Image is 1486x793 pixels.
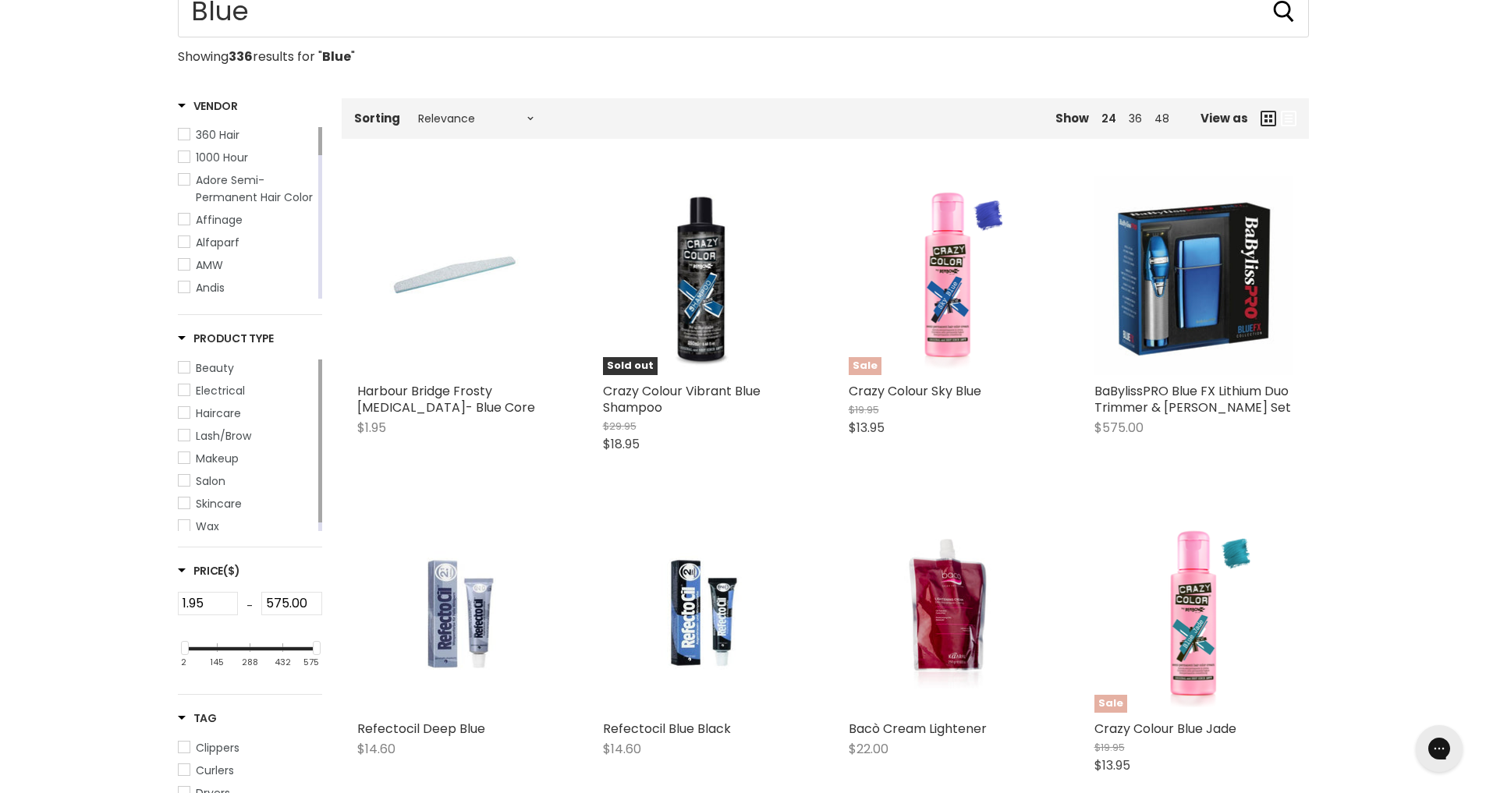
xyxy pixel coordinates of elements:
[1055,110,1089,126] span: Show
[357,419,386,437] span: $1.95
[178,563,240,579] h3: Price($)
[849,720,987,738] a: Bacò Cream Lightener
[390,514,522,713] img: Refectocil Deep Blue
[603,382,761,416] a: Crazy Colour Vibrant Blue Shampoo
[275,657,291,667] div: 432
[1201,112,1248,125] span: View as
[196,383,245,398] span: Electrical
[357,740,395,758] span: $14.60
[603,514,802,713] a: Refectocil Blue Black
[178,563,240,579] span: Price
[1094,176,1293,375] img: BaBylissPRO Blue FX Lithium Duo Trimmer & Shaver Set
[196,172,313,205] span: Adore Semi-Permanent Hair Color
[849,514,1048,713] a: Bacò Cream Lightener
[603,720,731,738] a: Refectocil Blue Black
[603,435,640,453] span: $18.95
[196,405,241,421] span: Haircare
[261,592,322,615] input: Max Price
[178,450,315,467] a: Makeup
[357,720,485,738] a: Refectocil Deep Blue
[210,657,224,667] div: 145
[196,496,242,512] span: Skincare
[178,234,315,251] a: Alfaparf
[1094,419,1144,437] span: $575.00
[196,451,239,466] span: Makeup
[178,473,315,490] a: Salon
[178,518,315,535] a: Wax
[603,740,641,758] span: $14.60
[178,257,315,274] a: AMW
[178,149,315,166] a: 1000 Hour
[1101,111,1116,126] a: 24
[178,211,315,228] a: Affinage
[196,257,223,273] span: AMW
[357,514,556,713] a: Refectocil Deep Blue
[322,48,351,65] strong: Blue
[873,514,1022,713] img: Bacò Cream Lightener
[178,495,315,512] a: Skincare
[1094,695,1127,713] span: Sale
[603,419,637,434] span: $29.95
[1127,514,1260,713] img: Crazy Colour Blue Jade
[196,280,225,296] span: Andis
[354,112,400,125] label: Sorting
[357,382,535,416] a: Harbour Bridge Frosty [MEDICAL_DATA]- Blue Core
[849,357,881,375] span: Sale
[1094,720,1236,738] a: Crazy Colour Blue Jade
[636,514,768,713] img: Refectocil Blue Black
[196,473,225,489] span: Salon
[1129,111,1142,126] a: 36
[603,176,802,375] a: Crazy Colour Vibrant Blue ShampooSold out
[178,405,315,422] a: Haircare
[603,357,658,375] span: Sold out
[849,740,888,758] span: $22.00
[196,360,234,376] span: Beauty
[1094,756,1130,774] span: $13.95
[849,402,879,417] span: $19.95
[196,235,239,250] span: Alfaparf
[178,279,315,296] a: Andis
[849,419,885,437] span: $13.95
[196,127,239,143] span: 360 Hair
[178,739,322,756] a: Clippers
[238,592,261,620] div: -
[303,657,319,667] div: 575
[178,427,315,444] a: Lash/Brow
[196,212,243,228] span: Affinage
[178,359,315,377] a: Beauty
[1408,720,1470,777] iframe: Gorgias live chat messenger
[229,48,253,65] strong: 336
[357,176,556,375] a: Harbour Bridge Frosty Grinder- Blue Core
[1094,740,1125,755] span: $19.95
[178,762,322,779] a: Curlers
[178,710,217,726] h3: Tag
[178,126,315,143] a: 360 Hair
[178,172,315,206] a: Adore Semi-Permanent Hair Color
[1094,514,1293,713] a: Crazy Colour Blue JadeSale
[178,331,275,346] h3: Product Type
[196,519,219,534] span: Wax
[242,657,258,667] div: 288
[1154,111,1169,126] a: 48
[178,98,238,114] h3: Vendor
[636,176,768,375] img: Crazy Colour Vibrant Blue Shampoo
[181,657,186,667] div: 2
[178,592,239,615] input: Min Price
[178,382,315,399] a: Electrical
[849,176,1048,375] a: Crazy Colour Sky BlueSale
[849,382,981,400] a: Crazy Colour Sky Blue
[1094,382,1291,416] a: BaBylissPRO Blue FX Lithium Duo Trimmer & [PERSON_NAME] Set
[178,50,1309,64] p: Showing results for " "
[196,763,234,778] span: Curlers
[390,176,523,375] img: Harbour Bridge Frosty Grinder- Blue Core
[196,428,251,444] span: Lash/Brow
[881,176,1014,375] img: Crazy Colour Sky Blue
[196,150,248,165] span: 1000 Hour
[223,563,239,579] span: ($)
[196,740,239,756] span: Clippers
